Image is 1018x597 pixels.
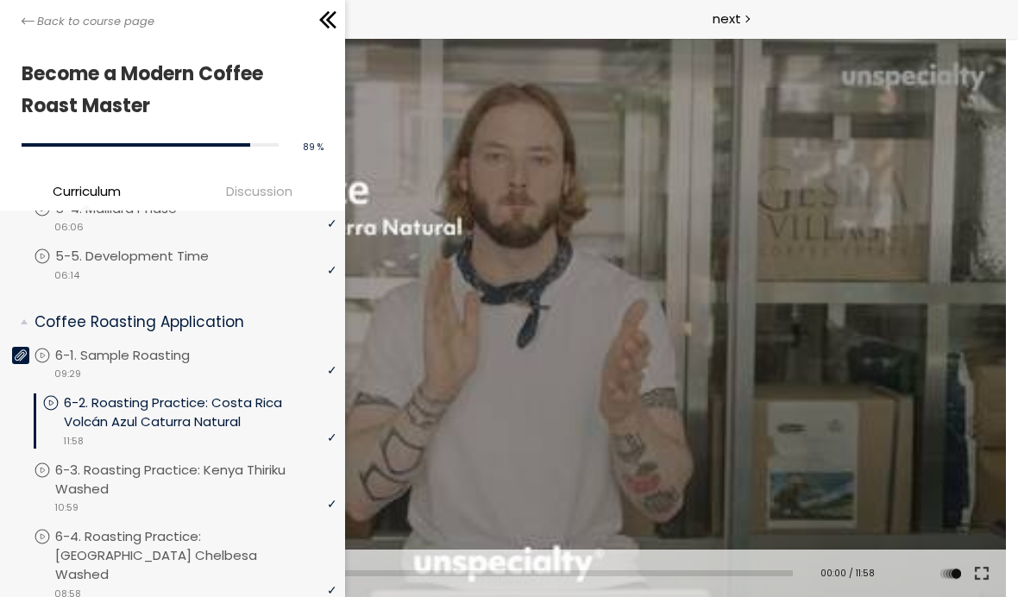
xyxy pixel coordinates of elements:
[53,181,121,201] span: Curriculum
[37,13,154,30] span: Back to course page
[713,9,741,28] span: next
[35,311,324,333] p: Coffee Roasting Application
[303,141,324,154] span: 89 %
[177,181,341,201] span: Discussion
[55,346,224,365] p: 6-1. Sample Roasting
[808,529,875,543] div: 00:00 / 11:58
[64,393,336,431] p: 6-2. Roasting Practice: Costa Rica Volcán Azul Caturra Natural
[55,247,243,266] p: 5-5. Development Time
[54,367,81,381] span: 09:29
[54,220,84,235] span: 06:06
[54,500,79,515] span: 10:59
[54,268,79,283] span: 06:14
[55,527,336,583] p: 6-4. Roasting Practice: [GEOGRAPHIC_DATA] Chelbesa Washed
[22,13,154,30] a: Back to course page
[63,434,84,449] span: 11:58
[22,58,315,123] h1: Become a Modern Coffee Roast Master
[938,512,964,560] button: Play back rate
[55,461,336,499] p: 6-3. Roasting Practice: Kenya Thiriku Washed
[935,512,966,560] div: Change playback rate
